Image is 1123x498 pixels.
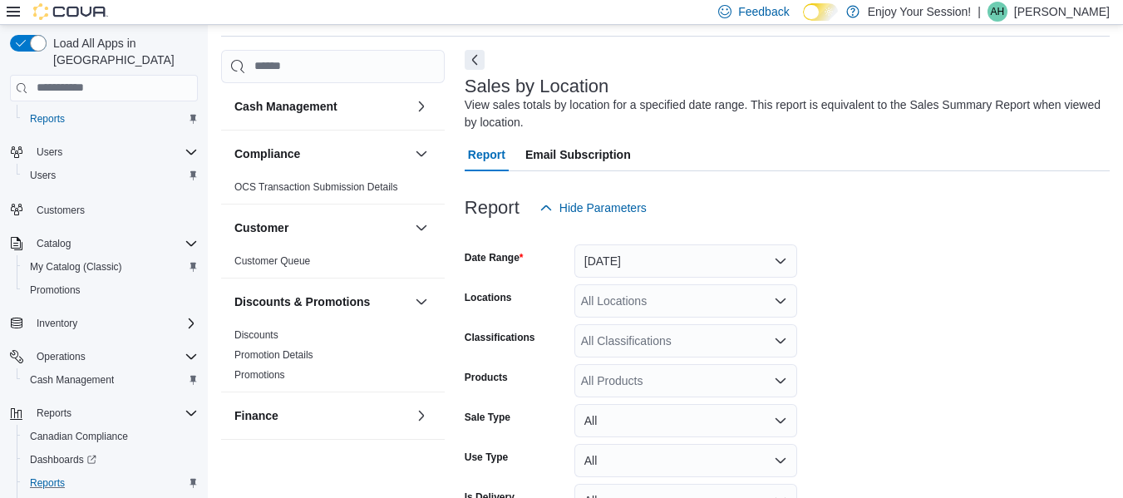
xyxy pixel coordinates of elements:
span: Inventory [30,313,198,333]
div: April Hale [988,2,1007,22]
button: All [574,444,797,477]
span: Load All Apps in [GEOGRAPHIC_DATA] [47,35,198,68]
span: Catalog [37,237,71,250]
button: Discounts & Promotions [234,293,408,310]
a: Reports [23,109,71,129]
button: Inventory [3,312,204,335]
button: Promotions [17,279,204,302]
label: Products [465,371,508,384]
button: All [574,404,797,437]
span: Promotion Details [234,348,313,362]
span: Reports [23,109,198,129]
span: Reports [30,403,198,423]
button: [DATE] [574,244,797,278]
span: Promotions [234,368,285,382]
a: Users [23,165,62,185]
span: Reports [30,476,65,490]
button: Next [465,50,485,70]
button: Cash Management [234,98,408,115]
div: View sales totals by location for a specified date range. This report is equivalent to the Sales ... [465,96,1101,131]
div: Compliance [221,177,445,204]
h3: Discounts & Promotions [234,293,370,310]
img: Cova [33,3,108,20]
span: OCS Transaction Submission Details [234,180,398,194]
button: Inventory [30,313,84,333]
a: Dashboards [17,448,204,471]
h3: Sales by Location [465,76,609,96]
div: Discounts & Promotions [221,325,445,392]
span: My Catalog (Classic) [23,257,198,277]
span: Promotions [30,284,81,297]
a: OCS Transaction Submission Details [234,181,398,193]
span: Users [23,165,198,185]
span: Reports [30,112,65,126]
span: Reports [23,473,198,493]
a: Canadian Compliance [23,427,135,446]
button: Reports [3,402,204,425]
span: Dashboards [30,453,96,466]
button: Compliance [234,145,408,162]
p: | [978,2,981,22]
label: Classifications [465,331,535,344]
a: My Catalog (Classic) [23,257,129,277]
button: Cash Management [17,368,204,392]
span: Canadian Compliance [23,427,198,446]
button: Hide Parameters [533,191,653,224]
span: Hide Parameters [559,200,647,216]
div: Customer [221,251,445,278]
span: Customers [37,204,85,217]
button: Open list of options [774,334,787,348]
button: Reports [30,403,78,423]
span: Promotions [23,280,198,300]
h3: Finance [234,407,278,424]
button: Users [3,141,204,164]
a: Cash Management [23,370,121,390]
button: Customer [411,218,431,238]
button: Catalog [30,234,77,254]
span: Email Subscription [525,138,631,171]
a: Promotion Details [234,349,313,361]
span: Users [30,142,198,162]
a: Promotions [23,280,87,300]
span: Report [468,138,505,171]
span: Operations [37,350,86,363]
h3: Cash Management [234,98,337,115]
span: AH [991,2,1005,22]
a: Dashboards [23,450,103,470]
label: Date Range [465,251,524,264]
input: Dark Mode [803,3,838,21]
a: Reports [23,473,71,493]
button: Customer [234,219,408,236]
label: Locations [465,291,512,304]
h3: Compliance [234,145,300,162]
button: Compliance [411,144,431,164]
span: Feedback [738,3,789,20]
button: Reports [17,107,204,131]
span: Dashboards [23,450,198,470]
label: Use Type [465,451,508,464]
button: Operations [30,347,92,367]
h3: Report [465,198,520,218]
button: Canadian Compliance [17,425,204,448]
button: Open list of options [774,294,787,308]
button: Open list of options [774,374,787,387]
span: Cash Management [23,370,198,390]
button: Finance [411,406,431,426]
a: Discounts [234,329,278,341]
span: Discounts [234,328,278,342]
button: Cash Management [411,96,431,116]
button: My Catalog (Classic) [17,255,204,279]
button: Customers [3,197,204,221]
span: Customer Queue [234,254,310,268]
p: Enjoy Your Session! [868,2,972,22]
span: Operations [30,347,198,367]
button: Users [17,164,204,187]
button: Inventory [234,455,408,471]
a: Customer Queue [234,255,310,267]
span: Users [37,145,62,159]
span: Reports [37,407,71,420]
button: Discounts & Promotions [411,292,431,312]
span: Users [30,169,56,182]
button: Operations [3,345,204,368]
button: Catalog [3,232,204,255]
